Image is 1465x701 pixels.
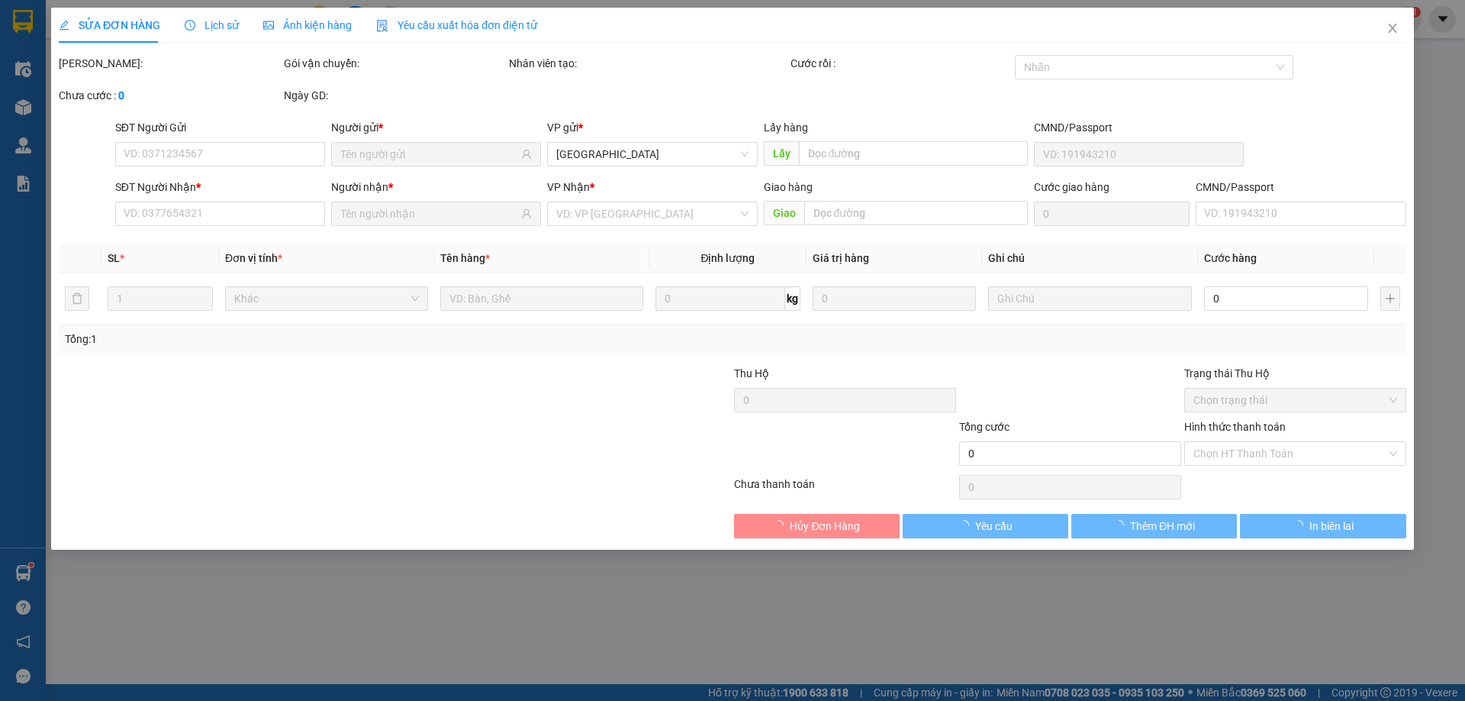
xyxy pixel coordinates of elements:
span: In biên lai [1309,518,1354,535]
span: user [522,208,533,219]
div: Tổng: 1 [65,331,565,347]
span: Giá trị hàng [813,252,869,264]
span: loading [1113,520,1130,531]
span: SỬA ĐƠN HÀNG [59,19,160,31]
button: plus [1380,286,1400,311]
input: Dọc đường [799,141,1028,166]
div: Cước rồi : [790,55,1013,72]
div: Nhân viên tạo: [509,55,787,72]
label: Hình thức thanh toán [1184,421,1286,433]
span: Thêm ĐH mới [1130,518,1195,535]
div: Chưa cước : [59,87,281,104]
button: delete [65,286,89,311]
span: Ảnh kiện hàng [263,19,352,31]
span: Yêu cầu [975,518,1013,535]
div: CMND/Passport [1034,119,1244,136]
span: Tổng cước [959,421,1009,433]
button: In biên lai [1241,514,1406,538]
span: clock-circle [185,20,195,31]
div: CMND/Passport [1196,179,1405,195]
span: loading [958,520,975,531]
div: SĐT Người Nhận [115,179,325,195]
span: SL [108,252,120,264]
b: 0 [118,89,124,102]
span: Yêu cầu xuất hóa đơn điện tử [376,19,537,31]
input: Tên người gửi [340,146,518,163]
span: kg [785,286,800,311]
th: Ghi chú [983,244,1198,273]
button: Hủy Đơn Hàng [734,514,900,538]
input: Ghi Chú [989,286,1192,311]
span: loading [1293,520,1309,531]
span: close [1386,22,1399,34]
input: Dọc đường [804,201,1028,225]
input: 0 [813,286,977,311]
div: [PERSON_NAME]: [59,55,281,72]
button: Close [1371,8,1414,50]
span: edit [59,20,69,31]
div: Trạng thái Thu Hộ [1184,365,1406,382]
span: Giao [764,201,804,225]
span: picture [263,20,274,31]
img: icon [376,20,388,32]
div: Chưa thanh toán [732,476,958,502]
div: VP gửi [548,119,758,136]
span: Lịch sử [185,19,239,31]
div: Người nhận [331,179,541,195]
span: Lấy hàng [764,121,808,134]
span: Đơn vị tính [225,252,282,264]
span: VP Nhận [548,181,591,193]
span: loading [774,520,790,531]
div: Gói vận chuyển: [284,55,506,72]
span: Chọn trạng thái [1193,389,1397,412]
button: Thêm ĐH mới [1071,514,1237,538]
span: Giao hàng [764,181,813,193]
input: Tên người nhận [340,205,518,222]
span: Hủy Đơn Hàng [790,518,861,535]
input: Cước giao hàng [1034,202,1190,226]
span: Thu Hộ [734,367,769,380]
span: Lấy [764,141,799,166]
div: Ngày GD: [284,87,506,104]
input: VD: 191943210 [1034,142,1244,166]
button: Yêu cầu [903,514,1068,538]
span: Định lượng [701,252,755,264]
span: Cước hàng [1204,252,1257,264]
label: Cước giao hàng [1034,181,1109,193]
span: Tên hàng [440,252,490,264]
input: VD: Bàn, Ghế [440,286,643,311]
div: SĐT Người Gửi [115,119,325,136]
span: Khác [234,287,419,310]
div: Người gửi [331,119,541,136]
span: user [522,149,533,160]
span: Tân Châu [557,143,749,166]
